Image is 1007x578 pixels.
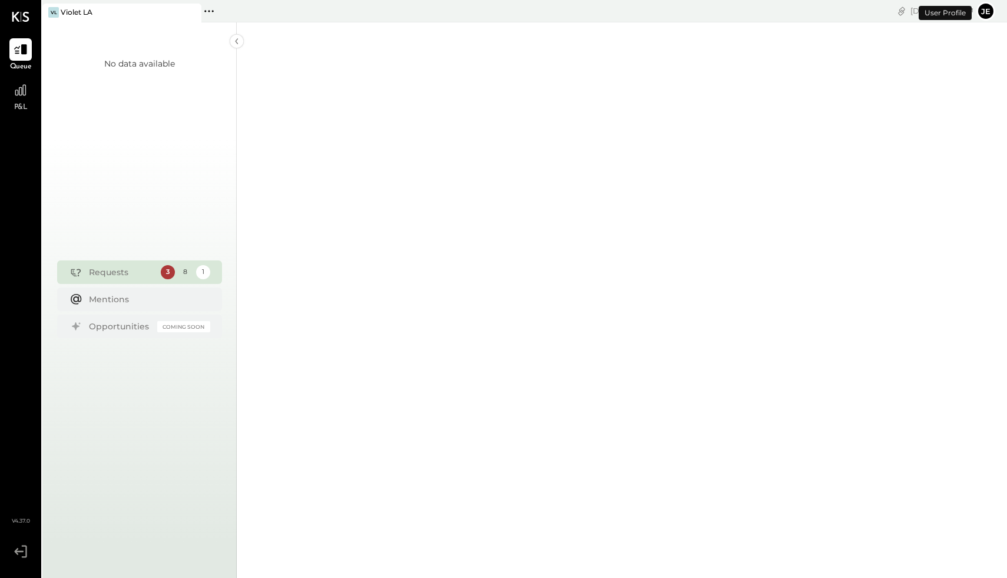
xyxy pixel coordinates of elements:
div: Opportunities [89,321,151,332]
div: 8 [178,265,193,279]
div: User Profile [919,6,972,20]
div: copy link [896,5,907,17]
div: 1 [196,265,210,279]
span: P&L [14,103,28,113]
div: Mentions [89,293,204,305]
a: P&L [1,79,41,113]
div: [DATE] [910,5,973,16]
div: 3 [161,265,175,279]
div: VL [48,7,59,18]
div: Coming Soon [157,321,210,332]
span: Queue [10,62,32,72]
div: No data available [104,58,175,70]
button: je [976,2,995,21]
div: Violet LA [61,7,92,17]
div: Requests [89,266,155,278]
a: Queue [1,38,41,72]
